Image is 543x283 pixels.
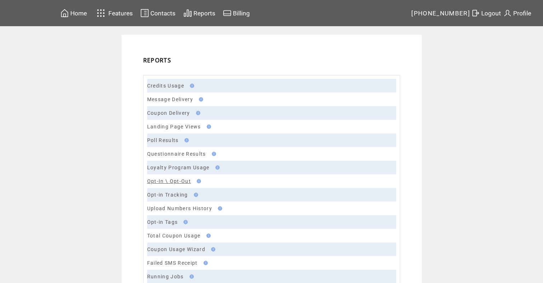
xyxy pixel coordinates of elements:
[70,10,87,17] span: Home
[60,9,69,18] img: home.svg
[147,124,201,129] a: Landing Page Views
[188,84,194,88] img: help.gif
[147,110,190,116] a: Coupon Delivery
[502,8,532,19] a: Profile
[147,83,184,89] a: Credits Usage
[94,6,134,20] a: Features
[147,206,212,211] a: Upload Numbers History
[147,233,201,239] a: Total Coupon Usage
[210,152,216,156] img: help.gif
[139,8,177,19] a: Contacts
[108,10,133,17] span: Features
[147,219,178,225] a: Opt-in Tags
[233,10,250,17] span: Billing
[147,260,198,266] a: Failed SMS Receipt
[147,192,188,198] a: Opt-in Tracking
[147,274,184,279] a: Running Jobs
[147,178,191,184] a: Opt-In \ Opt-Out
[147,246,205,252] a: Coupon Usage Wizard
[95,7,107,19] img: features.svg
[193,10,215,17] span: Reports
[143,56,171,64] span: REPORTS
[503,9,512,18] img: profile.svg
[471,9,480,18] img: exit.svg
[513,10,531,17] span: Profile
[187,274,194,279] img: help.gif
[204,234,211,238] img: help.gif
[209,247,215,251] img: help.gif
[147,165,210,170] a: Loyalty Program Usage
[194,111,200,115] img: help.gif
[481,10,501,17] span: Logout
[213,165,220,170] img: help.gif
[222,8,251,19] a: Billing
[147,96,193,102] a: Message Delivery
[197,97,203,102] img: help.gif
[183,9,192,18] img: chart.svg
[59,8,88,19] a: Home
[216,206,222,211] img: help.gif
[223,9,231,18] img: creidtcard.svg
[201,261,208,265] img: help.gif
[205,124,211,129] img: help.gif
[181,220,188,224] img: help.gif
[182,8,216,19] a: Reports
[411,10,470,17] span: [PHONE_NUMBER]
[470,8,502,19] a: Logout
[182,138,189,142] img: help.gif
[147,151,206,157] a: Questionnaire Results
[150,10,175,17] span: Contacts
[192,193,198,197] img: help.gif
[195,179,201,183] img: help.gif
[140,9,149,18] img: contacts.svg
[147,137,179,143] a: Poll Results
